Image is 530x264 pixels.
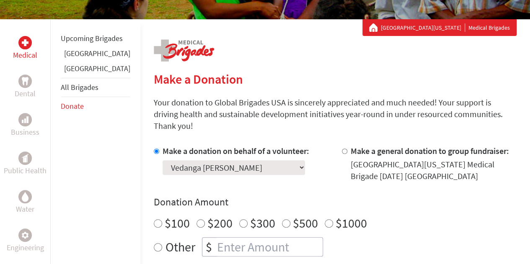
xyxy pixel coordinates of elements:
div: Business [18,113,32,126]
p: Engineering [7,242,44,254]
div: Dental [18,74,32,88]
label: $1000 [336,215,367,231]
label: Make a donation on behalf of a volunteer: [163,146,309,156]
label: Other [165,237,195,256]
h4: Donation Amount [154,195,517,209]
p: Business [11,126,39,138]
p: Your donation to Global Brigades USA is sincerely appreciated and much needed! Your support is dr... [154,97,517,132]
label: $100 [165,215,190,231]
a: EngineeringEngineering [7,228,44,254]
img: Dental [22,77,28,85]
img: Public Health [22,154,28,162]
div: Water [18,190,32,203]
a: All Brigades [61,82,98,92]
a: BusinessBusiness [11,113,39,138]
label: $500 [293,215,318,231]
li: Donate [61,97,130,115]
div: Engineering [18,228,32,242]
p: Medical [13,49,37,61]
img: logo-medical.png [154,39,214,62]
img: Water [22,192,28,201]
label: Make a general donation to group fundraiser: [351,146,509,156]
a: [GEOGRAPHIC_DATA][US_STATE] [381,23,465,32]
li: Guatemala [61,63,130,78]
li: Upcoming Brigades [61,29,130,48]
li: All Brigades [61,78,130,97]
img: Medical [22,39,28,46]
div: Medical [18,36,32,49]
li: Ghana [61,48,130,63]
p: Dental [15,88,36,100]
a: Public HealthPublic Health [4,151,47,177]
a: [GEOGRAPHIC_DATA] [64,64,130,73]
input: Enter Amount [215,238,323,256]
img: Business [22,116,28,123]
a: [GEOGRAPHIC_DATA] [64,49,130,58]
a: MedicalMedical [13,36,37,61]
label: $200 [207,215,233,231]
div: Public Health [18,151,32,165]
div: $ [202,238,215,256]
a: Donate [61,101,84,111]
img: Engineering [22,232,28,238]
a: Upcoming Brigades [61,33,123,43]
a: WaterWater [16,190,34,215]
div: Medical Brigades [369,23,510,32]
p: Water [16,203,34,215]
a: DentalDental [15,74,36,100]
div: [GEOGRAPHIC_DATA][US_STATE] Medical Brigade [DATE] [GEOGRAPHIC_DATA] [351,159,517,182]
h2: Make a Donation [154,72,517,87]
label: $300 [250,215,275,231]
p: Public Health [4,165,47,177]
